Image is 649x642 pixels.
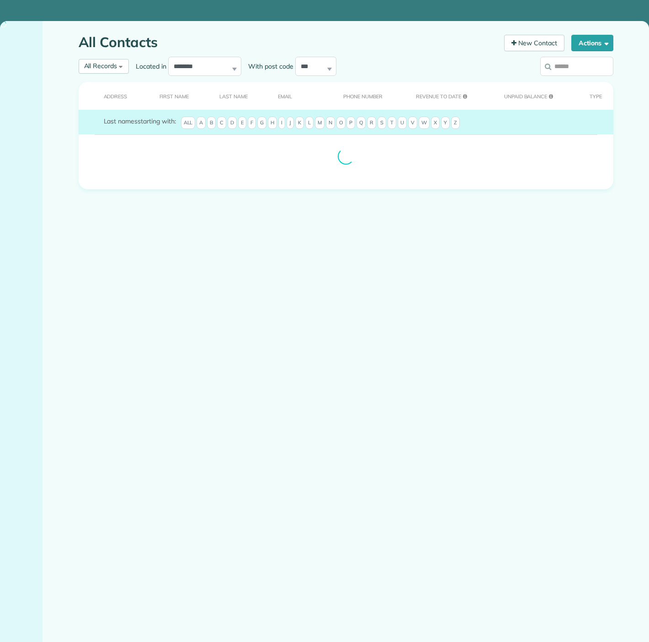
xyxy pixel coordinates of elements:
span: P [346,117,355,129]
th: First Name [145,82,205,110]
span: I [278,117,285,129]
span: R [367,117,376,129]
h1: All Contacts [79,35,498,50]
span: F [248,117,256,129]
span: Q [356,117,366,129]
span: A [197,117,206,129]
label: With post code [241,62,295,71]
span: T [388,117,396,129]
span: J [287,117,294,129]
label: Located in [129,62,168,71]
th: Unpaid Balance [490,82,575,110]
th: Email [264,82,330,110]
th: Revenue to Date [402,82,490,110]
button: Actions [571,35,613,51]
a: New Contact [504,35,564,51]
span: W [419,117,430,129]
th: Type [575,82,613,110]
span: V [408,117,417,129]
th: Address [79,82,145,110]
span: Y [441,117,450,129]
label: starting with: [104,117,176,126]
span: B [207,117,216,129]
span: U [398,117,407,129]
span: C [217,117,226,129]
span: All [181,117,196,129]
span: H [268,117,277,129]
span: X [431,117,440,129]
span: K [295,117,304,129]
th: Phone number [329,82,402,110]
span: D [228,117,237,129]
span: O [336,117,346,129]
span: N [326,117,335,129]
span: Z [451,117,460,129]
span: M [315,117,324,129]
span: All Records [84,62,117,70]
span: L [305,117,314,129]
span: G [257,117,266,129]
span: E [238,117,246,129]
span: S [378,117,386,129]
span: Last names [104,117,138,125]
th: Last Name [205,82,264,110]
